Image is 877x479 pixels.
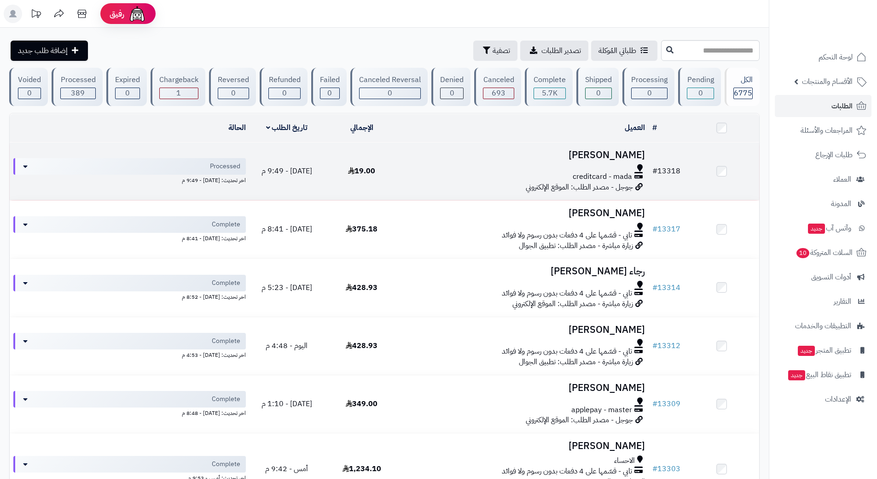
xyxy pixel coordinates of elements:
[652,224,657,235] span: #
[176,88,181,99] span: 1
[212,337,240,346] span: Complete
[327,88,332,99] span: 0
[652,224,680,235] a: #13317
[526,182,633,193] span: جوجل - مصدر الطلب: الموقع الإلكتروني
[571,405,632,415] span: applepay - master
[652,166,680,177] a: #13318
[212,460,240,469] span: Complete
[261,166,312,177] span: [DATE] - 9:49 م
[541,45,581,56] span: تصدير الطلبات
[105,68,149,106] a: Expired 0
[596,88,601,99] span: 0
[775,119,871,142] a: المراجعات والأسئلة
[11,41,88,61] a: إضافة طلب جديد
[7,68,50,106] a: Voided 0
[502,466,632,477] span: تابي - قسّمها على 4 دفعات بدون رسوم ولا فوائد
[788,370,805,380] span: جديد
[519,240,633,251] span: زيارة مباشرة - مصدر الطلب: تطبيق الجوال
[258,68,309,106] a: Refunded 0
[802,75,853,88] span: الأقسام والمنتجات
[814,25,868,44] img: logo-2.png
[519,356,633,367] span: زيارة مباشرة - مصدر الطلب: تطبيق الجوال
[775,217,871,239] a: وآتس آبجديد
[775,315,871,337] a: التطبيقات والخدمات
[218,75,249,85] div: Reversed
[61,88,95,99] div: 389
[116,88,139,99] div: 0
[110,8,124,19] span: رفيق
[210,162,240,171] span: Processed
[787,368,851,381] span: تطبيق نقاط البيع
[834,295,851,308] span: التقارير
[723,68,761,106] a: الكل6775
[450,88,454,99] span: 0
[149,68,207,106] a: Chargeback 1
[775,339,871,361] a: تطبيق المتجرجديد
[796,248,809,258] span: 10
[775,364,871,386] a: تطبيق نقاط البيعجديد
[795,319,851,332] span: التطبيقات والخدمات
[231,88,236,99] span: 0
[18,88,41,99] div: 0
[591,41,657,61] a: طلباتي المُوكلة
[502,288,632,299] span: تابي - قسّمها على 4 دفعات بدون رسوم ولا فوائد
[652,282,657,293] span: #
[632,88,667,99] div: 0
[687,88,713,99] div: 0
[266,340,308,351] span: اليوم - 4:48 م
[265,463,308,474] span: أمس - 9:42 م
[320,75,340,85] div: Failed
[775,242,871,264] a: السلات المتروكة10
[282,88,287,99] span: 0
[647,88,652,99] span: 0
[652,166,657,177] span: #
[652,340,680,351] a: #13312
[652,463,680,474] a: #13303
[652,340,657,351] span: #
[775,193,871,215] a: المدونة
[388,88,392,99] span: 0
[60,75,95,85] div: Processed
[13,291,246,301] div: اخر تحديث: [DATE] - 8:52 م
[50,68,104,106] a: Processed 389
[534,88,565,99] div: 5692
[825,393,851,406] span: الإعدادات
[27,88,32,99] span: 0
[775,144,871,166] a: طلبات الإرجاع
[403,325,645,335] h3: [PERSON_NAME]
[212,395,240,404] span: Complete
[159,75,198,85] div: Chargeback
[676,68,722,106] a: Pending 0
[430,68,472,106] a: Denied 0
[160,88,198,99] div: 1
[483,88,513,99] div: 693
[18,45,68,56] span: إضافة طلب جديد
[502,230,632,241] span: تابي - قسّمها على 4 دفعات بدون رسوم ولا فوائد
[441,88,463,99] div: 0
[796,246,853,259] span: السلات المتروكة
[266,122,308,133] a: تاريخ الطلب
[212,278,240,288] span: Complete
[819,51,853,64] span: لوحة التحكم
[403,266,645,277] h3: رجاء [PERSON_NAME]
[798,346,815,356] span: جديد
[492,88,505,99] span: 693
[346,224,378,235] span: 375.18
[502,346,632,357] span: تابي - قسّمها على 4 دفعات بدون رسوم ولا فوائد
[808,224,825,234] span: جديد
[542,88,558,99] span: 5.7K
[483,75,514,85] div: Canceled
[348,166,375,177] span: 19.00
[652,398,657,409] span: #
[403,150,645,160] h3: [PERSON_NAME]
[115,75,140,85] div: Expired
[403,208,645,219] h3: [PERSON_NAME]
[833,173,851,186] span: العملاء
[811,271,851,284] span: أدوات التسويق
[346,398,378,409] span: 349.00
[801,124,853,137] span: المراجعات والأسئلة
[403,441,645,451] h3: [PERSON_NAME]
[831,100,853,112] span: الطلبات
[218,88,249,99] div: 0
[625,122,645,133] a: العميل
